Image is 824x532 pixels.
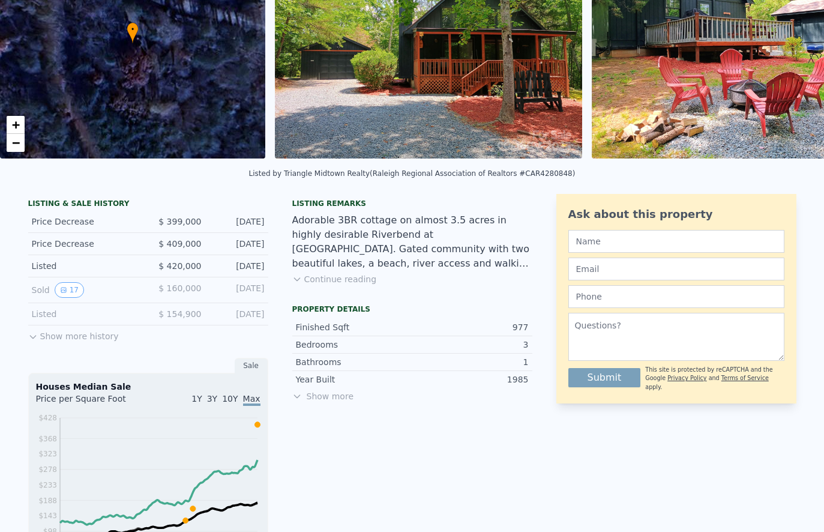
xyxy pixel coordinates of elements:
[211,216,265,228] div: [DATE]
[7,116,25,134] a: Zoom in
[296,321,412,333] div: Finished Sqft
[211,308,265,320] div: [DATE]
[721,375,769,381] a: Terms of Service
[38,414,57,422] tspan: $428
[292,213,532,271] div: Adorable 3BR cottage on almost 3.5 acres in highly desirable Riverbend at [GEOGRAPHIC_DATA]. Gate...
[28,325,119,342] button: Show more history
[235,358,268,373] div: Sale
[36,381,260,393] div: Houses Median Sale
[158,309,201,319] span: $ 154,900
[38,512,57,520] tspan: $143
[12,135,20,150] span: −
[296,356,412,368] div: Bathrooms
[667,375,706,381] a: Privacy Policy
[568,368,641,387] button: Submit
[292,199,532,208] div: Listing remarks
[12,117,20,132] span: +
[32,216,139,228] div: Price Decrease
[645,366,784,391] div: This site is protected by reCAPTCHA and the Google and apply.
[211,282,265,298] div: [DATE]
[412,356,529,368] div: 1
[36,393,148,412] div: Price per Square Foot
[38,450,57,458] tspan: $323
[158,283,201,293] span: $ 160,000
[568,230,784,253] input: Name
[243,394,260,406] span: Max
[38,497,57,505] tspan: $188
[568,285,784,308] input: Phone
[127,24,139,35] span: •
[412,339,529,351] div: 3
[38,465,57,474] tspan: $278
[412,321,529,333] div: 977
[292,390,532,402] span: Show more
[158,217,201,226] span: $ 399,000
[38,481,57,489] tspan: $233
[222,394,238,404] span: 10Y
[292,304,532,314] div: Property details
[211,260,265,272] div: [DATE]
[38,435,57,443] tspan: $368
[32,282,139,298] div: Sold
[55,282,84,298] button: View historical data
[127,22,139,43] div: •
[32,308,139,320] div: Listed
[568,206,784,223] div: Ask about this property
[249,169,576,178] div: Listed by Triangle Midtown Realty (Raleigh Regional Association of Realtors #CAR4280848)
[32,238,139,250] div: Price Decrease
[568,258,784,280] input: Email
[191,394,202,404] span: 1Y
[211,238,265,250] div: [DATE]
[292,273,377,285] button: Continue reading
[28,199,268,211] div: LISTING & SALE HISTORY
[7,134,25,152] a: Zoom out
[32,260,139,272] div: Listed
[207,394,217,404] span: 3Y
[296,339,412,351] div: Bedrooms
[158,239,201,249] span: $ 409,000
[158,261,201,271] span: $ 420,000
[296,373,412,385] div: Year Built
[412,373,529,385] div: 1985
